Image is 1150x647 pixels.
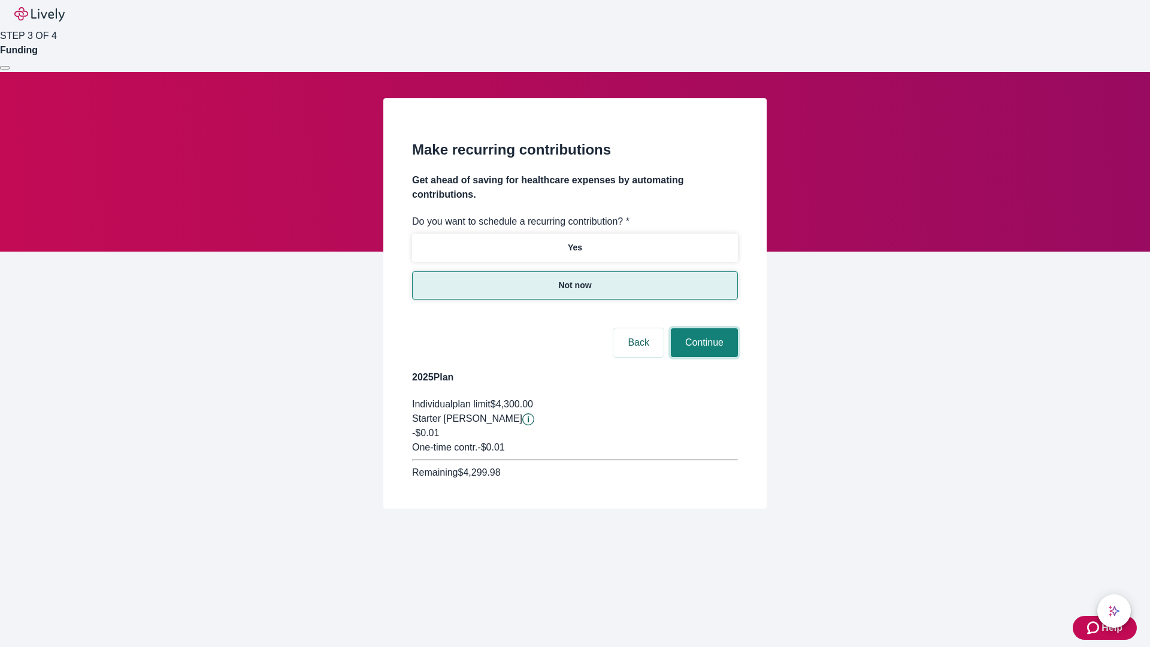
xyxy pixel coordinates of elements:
span: $4,300.00 [491,399,533,409]
p: Yes [568,241,582,254]
img: Lively [14,7,65,22]
span: $4,299.98 [458,467,500,477]
button: Lively will contribute $0.01 to establish your account [522,413,534,425]
button: chat [1097,594,1131,628]
button: Back [613,328,664,357]
span: -$0.01 [412,428,439,438]
svg: Starter penny details [522,413,534,425]
svg: Zendesk support icon [1087,621,1101,635]
h4: Get ahead of saving for healthcare expenses by automating contributions. [412,173,738,202]
button: Not now [412,271,738,300]
button: Zendesk support iconHelp [1073,616,1137,640]
span: One-time contr. [412,442,477,452]
span: Individual plan limit [412,399,491,409]
span: Remaining [412,467,458,477]
button: Continue [671,328,738,357]
label: Do you want to schedule a recurring contribution? * [412,214,630,229]
svg: Lively AI Assistant [1108,605,1120,617]
h4: 2025 Plan [412,370,738,385]
span: - $0.01 [477,442,504,452]
span: Starter [PERSON_NAME] [412,413,522,424]
p: Not now [558,279,591,292]
button: Yes [412,234,738,262]
h2: Make recurring contributions [412,139,738,161]
span: Help [1101,621,1122,635]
